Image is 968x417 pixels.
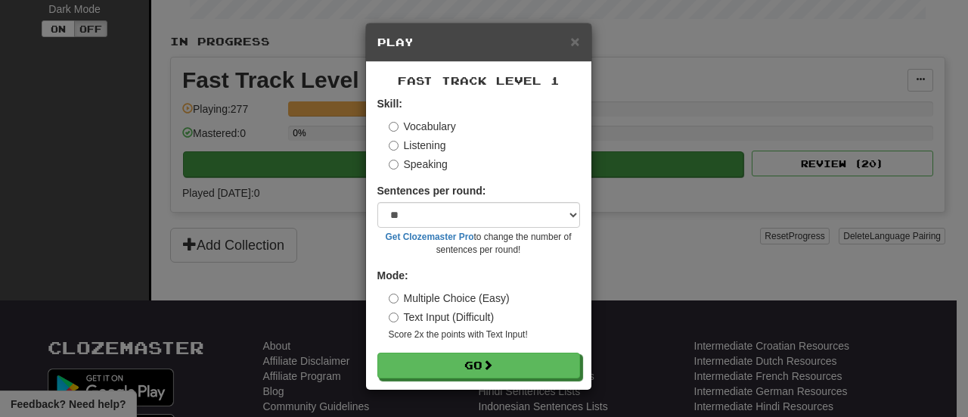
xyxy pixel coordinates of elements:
label: Vocabulary [389,119,456,134]
span: Fast Track Level 1 [398,74,560,87]
h5: Play [377,35,580,50]
input: Text Input (Difficult) [389,313,399,322]
button: Go [377,353,580,378]
strong: Mode: [377,269,408,282]
span: × [570,33,579,50]
input: Multiple Choice (Easy) [389,294,399,303]
label: Listening [389,138,446,153]
button: Close [570,33,579,49]
input: Speaking [389,160,399,170]
label: Multiple Choice (Easy) [389,291,510,306]
input: Vocabulary [389,122,399,132]
label: Speaking [389,157,448,172]
label: Text Input (Difficult) [389,310,495,325]
input: Listening [389,141,399,151]
small: Score 2x the points with Text Input ! [389,328,580,341]
small: to change the number of sentences per round! [377,231,580,257]
strong: Skill: [377,98,402,110]
a: Get Clozemaster Pro [386,232,474,242]
label: Sentences per round: [377,183,486,198]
